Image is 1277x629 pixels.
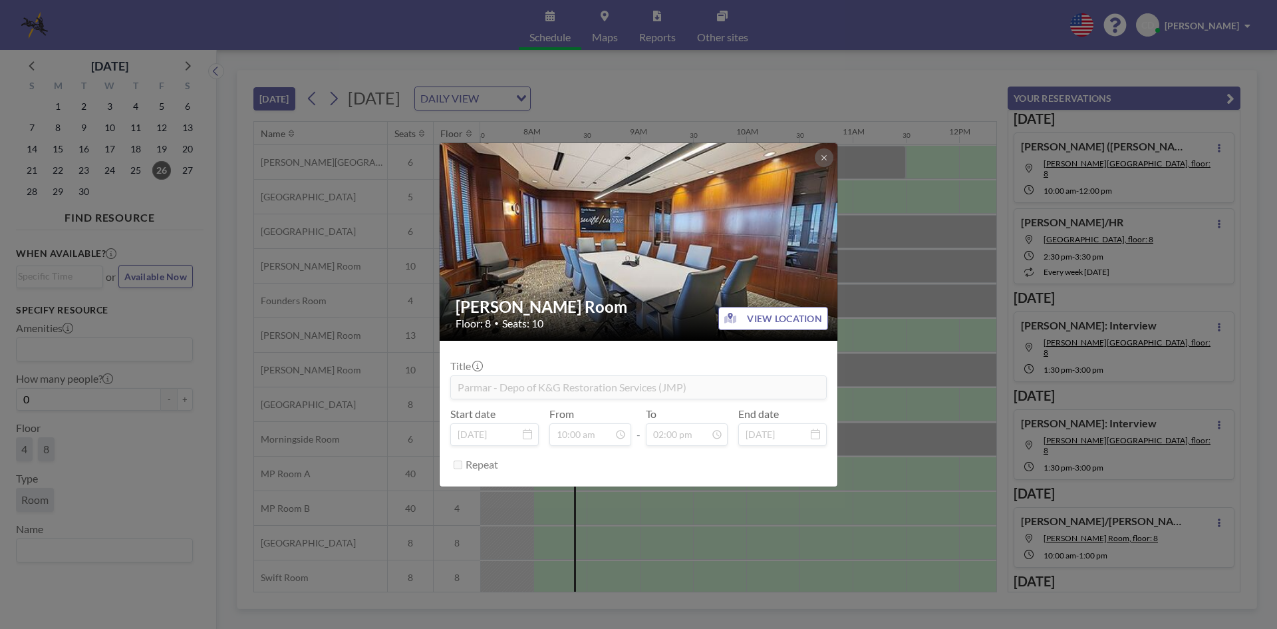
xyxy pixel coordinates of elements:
[450,407,496,421] label: Start date
[440,91,839,391] img: 537.jpg
[718,307,828,330] button: VIEW LOCATION
[549,407,574,421] label: From
[646,407,656,421] label: To
[502,317,543,330] span: Seats: 10
[738,407,779,421] label: End date
[637,412,640,441] span: -
[456,317,491,330] span: Floor: 8
[466,458,498,471] label: Repeat
[494,318,499,328] span: •
[450,359,482,373] label: Title
[451,376,826,399] input: (No title)
[456,297,823,317] h2: [PERSON_NAME] Room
